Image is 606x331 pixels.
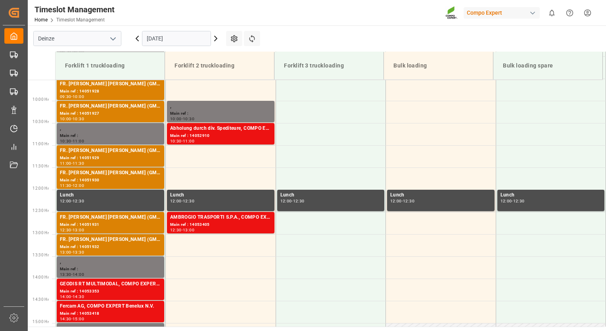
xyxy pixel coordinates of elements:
[170,191,271,199] div: Lunch
[170,221,271,228] div: Main ref : 14053405
[60,155,161,162] div: Main ref : 14051929
[71,295,73,298] div: -
[71,317,73,321] div: -
[170,228,182,232] div: 12:30
[291,199,293,203] div: -
[73,250,84,254] div: 13:30
[73,273,84,276] div: 14:00
[60,244,161,250] div: Main ref : 14051932
[60,133,161,139] div: Main ref :
[170,214,271,221] div: AMBROGIO TRASPORTI S.P.A., COMPO EXPERT Benelux N.V.
[183,199,194,203] div: 12:30
[182,199,183,203] div: -
[73,228,84,232] div: 13:00
[512,199,513,203] div: -
[390,199,402,203] div: 12:00
[71,139,73,143] div: -
[71,162,73,165] div: -
[170,110,271,117] div: Main ref :
[390,58,487,73] div: Bulk loading
[60,266,161,273] div: Main ref :
[60,139,71,143] div: 10:30
[33,231,49,235] span: 13:00 Hr
[60,177,161,184] div: Main ref : 14051930
[71,250,73,254] div: -
[60,147,161,155] div: FR. [PERSON_NAME] [PERSON_NAME] (GMBH & CO.) KG, COMPO EXPERT Benelux N.V.
[33,31,121,46] input: Type to search/select
[60,117,71,121] div: 10:00
[403,199,414,203] div: 12:30
[170,133,271,139] div: Main ref : 14052910
[281,58,377,73] div: Forklift 3 truckloading
[183,117,194,121] div: 10:30
[73,95,84,98] div: 10:00
[60,199,71,203] div: 12:00
[71,184,73,187] div: -
[513,199,525,203] div: 12:30
[33,142,49,146] span: 11:00 Hr
[33,186,49,191] span: 12:00 Hr
[73,162,84,165] div: 11:30
[60,169,161,177] div: FR. [PERSON_NAME] [PERSON_NAME] (GMBH & CO.) KG, COMPO EXPERT Benelux N.V.
[73,317,84,321] div: 15:00
[60,310,161,317] div: Main ref : 14053418
[60,80,161,88] div: FR. [PERSON_NAME] [PERSON_NAME] (GMBH & CO.) KG, COMPO EXPERT Benelux N.V.
[33,119,49,124] span: 10:30 Hr
[73,139,84,143] div: 11:00
[501,191,602,199] div: Lunch
[183,139,194,143] div: 11:00
[60,88,161,95] div: Main ref : 14051928
[445,6,458,20] img: Screenshot%202023-09-29%20at%2010.02.21.png_1712312052.png
[35,17,48,23] a: Home
[33,208,49,213] span: 12:30 Hr
[464,5,543,20] button: Compo Expert
[464,7,540,19] div: Compo Expert
[280,191,382,199] div: Lunch
[60,258,161,266] div: ,
[60,125,161,133] div: ,
[60,317,71,321] div: 14:30
[293,199,305,203] div: 12:30
[170,199,182,203] div: 12:00
[107,33,119,45] button: open menu
[60,162,71,165] div: 11:00
[71,228,73,232] div: -
[500,58,596,73] div: Bulk loading spare
[35,4,115,15] div: Timeslot Management
[33,275,49,279] span: 14:00 Hr
[60,302,161,310] div: Fercam AG, COMPO EXPERT Benelux N.V.
[182,228,183,232] div: -
[33,297,49,302] span: 14:30 Hr
[71,273,73,276] div: -
[561,4,579,22] button: Help Center
[33,164,49,168] span: 11:30 Hr
[60,95,71,98] div: 09:30
[60,184,71,187] div: 11:30
[170,102,271,110] div: ,
[60,191,161,199] div: Lunch
[170,139,182,143] div: 10:30
[60,250,71,254] div: 13:00
[60,228,71,232] div: 12:30
[183,228,194,232] div: 13:00
[60,221,161,228] div: Main ref : 14051931
[402,199,403,203] div: -
[60,214,161,221] div: FR. [PERSON_NAME] [PERSON_NAME] (GMBH & CO.) KG, COMPO EXPERT Benelux N.V.
[182,139,183,143] div: -
[60,110,161,117] div: Main ref : 14051927
[60,288,161,295] div: Main ref : 14053353
[170,125,271,133] div: Abholung durch div. Spediteure, COMPO EXPERT Benelux N.V.
[142,31,211,46] input: DD.MM.YYYY
[33,319,49,324] span: 15:00 Hr
[73,117,84,121] div: 10:30
[170,117,182,121] div: 10:00
[60,102,161,110] div: FR. [PERSON_NAME] [PERSON_NAME] (GMBH & CO.) KG, COMPO EXPERT Benelux N.V.
[71,95,73,98] div: -
[33,253,49,257] span: 13:30 Hr
[280,199,292,203] div: 12:00
[171,58,268,73] div: Forklift 2 truckloading
[543,4,561,22] button: show 0 new notifications
[73,184,84,187] div: 12:00
[60,295,71,298] div: 14:00
[501,199,512,203] div: 12:00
